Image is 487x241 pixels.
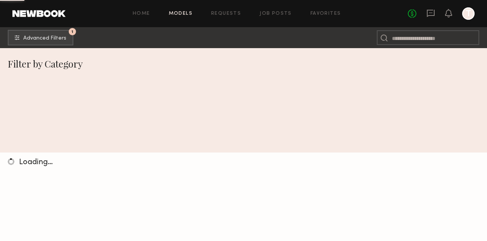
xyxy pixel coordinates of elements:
[462,7,475,20] a: T
[23,36,66,41] span: Advanced Filters
[211,11,241,16] a: Requests
[8,30,73,45] button: 1Advanced Filters
[260,11,292,16] a: Job Posts
[133,11,150,16] a: Home
[169,11,192,16] a: Models
[71,30,73,33] span: 1
[8,57,487,70] div: Filter by Category
[19,159,53,166] span: Loading…
[310,11,341,16] a: Favorites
